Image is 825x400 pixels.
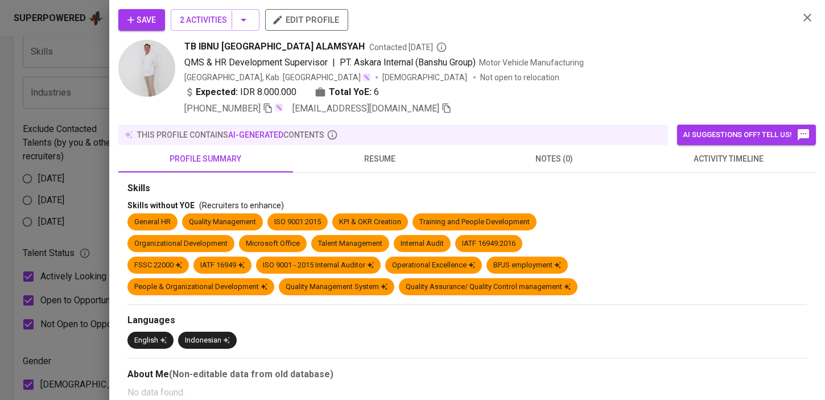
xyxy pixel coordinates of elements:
div: Microsoft Office [246,238,300,249]
div: Quality Management [189,217,256,228]
span: activity timeline [649,152,810,166]
div: ISO 9001 - 2015 Internal Auditor [263,260,374,271]
span: notes (0) [474,152,635,166]
div: KPI & OKR Creation [339,217,401,228]
b: Total YoE: [329,85,372,99]
span: Contacted [DATE] [369,42,447,53]
div: FSSC 22000 [134,260,182,271]
div: Indonesian [185,335,230,346]
div: Quality Management System [286,282,387,292]
div: IATF 16949:2016 [462,238,515,249]
span: resume [300,152,461,166]
div: About Me [127,368,807,381]
span: [EMAIL_ADDRESS][DOMAIN_NAME] [292,103,439,114]
div: English [134,335,167,346]
div: ISO 9001:2015 [274,217,321,228]
div: Talent Management [318,238,382,249]
div: Organizational Development [134,238,228,249]
div: Training and People Development [419,217,530,228]
b: (Non-editable data from old database) [169,369,333,380]
span: PT. Askara Internal (Banshu Group) [340,57,476,68]
span: [PHONE_NUMBER] [184,103,261,114]
span: Save [127,13,156,27]
span: Skills without YOE [127,201,195,210]
img: 9ee7788c71a83d91ea45979324f7f2fb.jpg [118,40,175,97]
span: | [332,56,335,69]
div: BPJS employment [493,260,561,271]
img: magic_wand.svg [362,73,371,82]
b: Expected: [196,85,238,99]
button: 2 Activities [171,9,259,31]
div: Operational Excellence [392,260,475,271]
div: Internal Audit [401,238,444,249]
span: AI suggestions off? Tell us! [683,128,810,142]
span: profile summary [125,152,286,166]
div: IATF 16949 [200,260,245,271]
div: Languages [127,314,807,327]
span: [DEMOGRAPHIC_DATA] [382,72,469,83]
img: magic_wand.svg [274,103,283,112]
svg: By Jakarta recruiter [436,42,447,53]
div: Quality Assurance/ Quality Control management [406,282,571,292]
div: General HR [134,217,171,228]
span: edit profile [274,13,339,27]
p: Not open to relocation [480,72,559,83]
button: AI suggestions off? Tell us! [677,125,816,145]
a: edit profile [265,15,348,24]
span: AI-generated [228,130,283,139]
span: Motor Vehicle Manufacturing [479,58,584,67]
p: No data found. [127,386,807,399]
div: People & Organizational Development [134,282,267,292]
span: TB IBNU [GEOGRAPHIC_DATA] ALAMSYAH [184,40,365,53]
span: (Recruiters to enhance) [199,201,284,210]
div: IDR 8.000.000 [184,85,296,99]
button: Save [118,9,165,31]
span: 2 Activities [180,13,250,27]
span: QMS & HR Development Supervisor [184,57,328,68]
button: edit profile [265,9,348,31]
div: Skills [127,182,807,195]
div: [GEOGRAPHIC_DATA], Kab. [GEOGRAPHIC_DATA] [184,72,371,83]
p: this profile contains contents [137,129,324,141]
span: 6 [374,85,379,99]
